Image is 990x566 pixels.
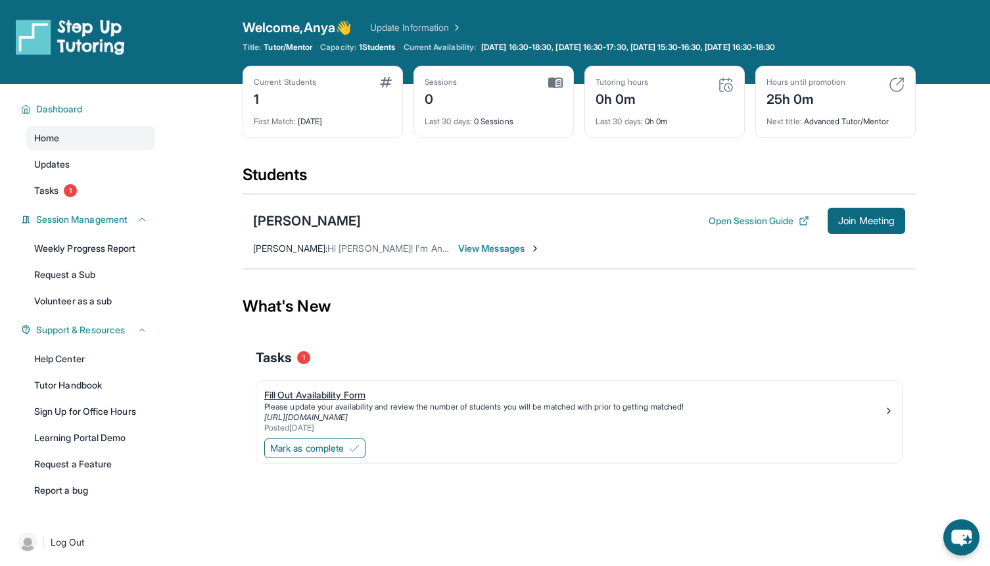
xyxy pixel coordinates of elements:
[943,519,979,555] button: chat-button
[425,108,563,127] div: 0 Sessions
[264,402,884,412] div: Please update your availability and review the number of students you will be matched with prior ...
[370,21,462,34] a: Update Information
[425,87,458,108] div: 0
[264,389,884,402] div: Fill Out Availability Form
[254,116,296,126] span: First Match :
[31,103,147,116] button: Dashboard
[425,77,458,87] div: Sessions
[766,87,845,108] div: 25h 0m
[479,42,778,53] a: [DATE] 16:30-18:30, [DATE] 16:30-17:30, [DATE] 15:30-16:30, [DATE] 16:30-18:30
[256,348,292,367] span: Tasks
[596,87,648,108] div: 0h 0m
[264,412,348,422] a: [URL][DOMAIN_NAME]
[31,213,147,226] button: Session Management
[449,21,462,34] img: Chevron Right
[34,131,59,145] span: Home
[254,108,392,127] div: [DATE]
[838,217,895,225] span: Join Meeting
[26,237,155,260] a: Weekly Progress Report
[718,77,734,93] img: card
[26,452,155,476] a: Request a Feature
[264,423,884,433] div: Posted [DATE]
[530,243,540,254] img: Chevron-Right
[264,42,312,53] span: Tutor/Mentor
[42,534,45,550] span: |
[243,42,261,53] span: Title:
[26,426,155,450] a: Learning Portal Demo
[254,77,316,87] div: Current Students
[889,77,905,93] img: card
[34,158,70,171] span: Updates
[16,18,125,55] img: logo
[270,442,344,455] span: Mark as complete
[13,528,155,557] a: |Log Out
[18,533,37,552] img: user-img
[320,42,356,53] span: Capacity:
[256,381,902,436] a: Fill Out Availability FormPlease update your availability and review the number of students you w...
[481,42,775,53] span: [DATE] 16:30-18:30, [DATE] 16:30-17:30, [DATE] 15:30-16:30, [DATE] 16:30-18:30
[26,479,155,502] a: Report a bug
[243,164,916,193] div: Students
[26,263,155,287] a: Request a Sub
[766,77,845,87] div: Hours until promotion
[26,126,155,150] a: Home
[596,116,643,126] span: Last 30 days :
[359,42,396,53] span: 1 Students
[766,108,905,127] div: Advanced Tutor/Mentor
[596,108,734,127] div: 0h 0m
[26,153,155,176] a: Updates
[26,373,155,397] a: Tutor Handbook
[254,87,316,108] div: 1
[596,77,648,87] div: Tutoring hours
[380,77,392,87] img: card
[425,116,472,126] span: Last 30 days :
[458,242,540,255] span: View Messages
[297,351,310,364] span: 1
[31,323,147,337] button: Support & Resources
[349,443,360,454] img: Mark as complete
[36,323,125,337] span: Support & Resources
[34,184,59,197] span: Tasks
[51,536,85,549] span: Log Out
[327,243,713,254] span: Hi [PERSON_NAME]! I'm Anya and I'm looking forward to working with your daughter [DATE]!
[264,438,365,458] button: Mark as complete
[26,400,155,423] a: Sign Up for Office Hours
[26,289,155,313] a: Volunteer as a sub
[253,212,361,230] div: [PERSON_NAME]
[36,213,128,226] span: Session Management
[548,77,563,89] img: card
[828,208,905,234] button: Join Meeting
[36,103,83,116] span: Dashboard
[766,116,802,126] span: Next title :
[64,184,77,197] span: 1
[243,277,916,335] div: What's New
[26,179,155,202] a: Tasks1
[253,243,327,254] span: [PERSON_NAME] :
[709,214,809,227] button: Open Session Guide
[243,18,352,37] span: Welcome, Anya 👋
[404,42,476,53] span: Current Availability:
[26,347,155,371] a: Help Center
